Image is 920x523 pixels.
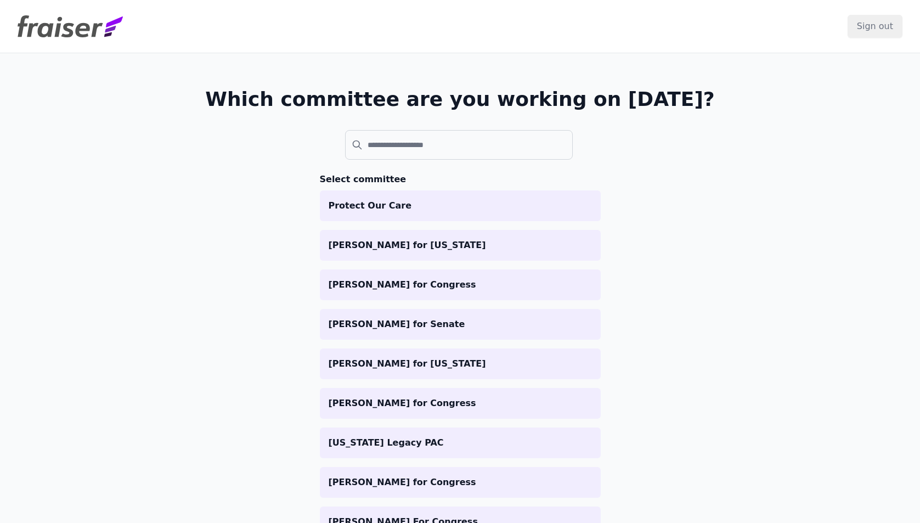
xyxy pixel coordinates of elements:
[205,88,715,110] h1: Which committee are you working on [DATE]?
[320,230,601,261] a: [PERSON_NAME] for [US_STATE]
[329,278,592,291] p: [PERSON_NAME] for Congress
[329,318,592,331] p: [PERSON_NAME] for Senate
[320,348,601,379] a: [PERSON_NAME] for [US_STATE]
[18,15,123,37] img: Fraiser Logo
[320,309,601,340] a: [PERSON_NAME] for Senate
[848,15,902,38] input: Sign out
[320,428,601,458] a: [US_STATE] Legacy PAC
[329,397,592,410] p: [PERSON_NAME] for Congress
[320,467,601,498] a: [PERSON_NAME] for Congress
[329,357,592,370] p: [PERSON_NAME] for [US_STATE]
[329,239,592,252] p: [PERSON_NAME] for [US_STATE]
[329,476,592,489] p: [PERSON_NAME] for Congress
[320,269,601,300] a: [PERSON_NAME] for Congress
[329,199,592,212] p: Protect Our Care
[320,173,601,186] h3: Select committee
[320,388,601,419] a: [PERSON_NAME] for Congress
[329,436,592,449] p: [US_STATE] Legacy PAC
[320,190,601,221] a: Protect Our Care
